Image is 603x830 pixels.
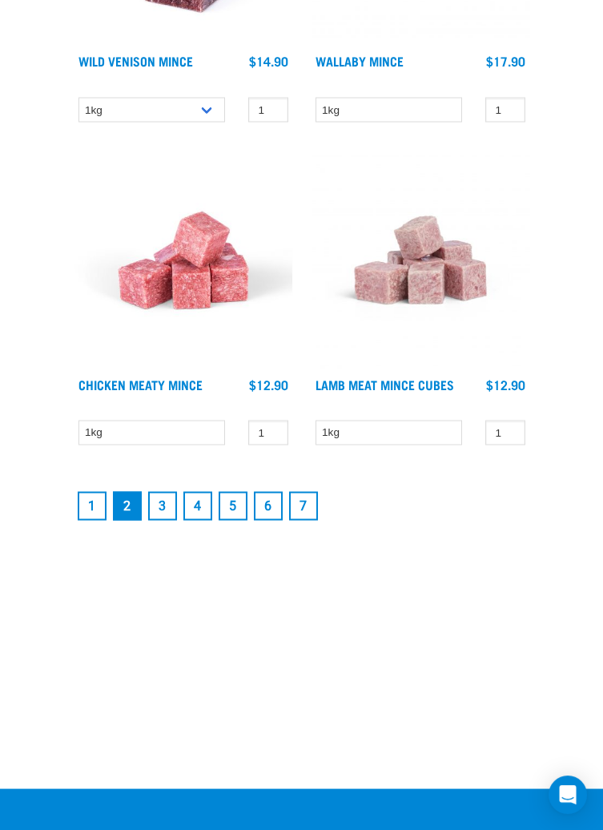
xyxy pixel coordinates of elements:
a: Goto page 4 [183,491,212,520]
img: Lamb Meat Mince [312,151,529,369]
img: Chicken Meaty Mince [74,151,292,369]
div: $17.90 [486,54,525,68]
a: Goto page 7 [289,491,318,520]
div: $14.90 [249,54,288,68]
input: 1 [248,420,288,445]
div: $12.90 [249,377,288,391]
a: Goto page 1 [78,491,107,520]
a: Wild Venison Mince [78,57,193,64]
a: Wallaby Mince [316,57,404,64]
a: Page 2 [113,491,142,520]
input: 1 [248,97,288,122]
nav: pagination [74,488,529,523]
div: Open Intercom Messenger [549,776,587,814]
input: 1 [485,420,525,445]
a: Chicken Meaty Mince [78,380,203,387]
div: $12.90 [486,377,525,391]
a: Goto page 3 [148,491,177,520]
a: Goto page 6 [254,491,283,520]
a: Goto page 5 [219,491,247,520]
a: Lamb Meat Mince Cubes [316,380,454,387]
input: 1 [485,97,525,122]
